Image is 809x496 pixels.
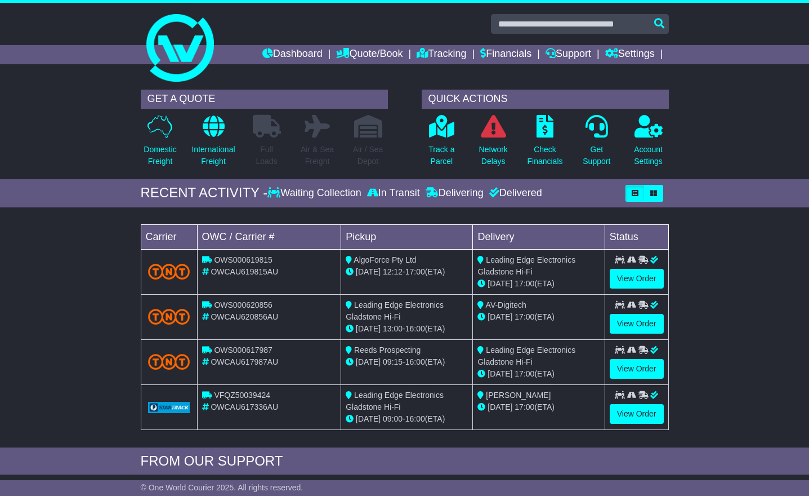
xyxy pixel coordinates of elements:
span: 17:00 [405,267,425,276]
span: 12:12 [383,267,403,276]
span: 09:00 [383,414,403,423]
div: (ETA) [477,311,600,323]
span: [DATE] [488,402,512,411]
div: (ETA) [477,368,600,380]
td: Status [605,224,668,249]
div: RECENT ACTIVITY - [141,185,268,201]
span: OWS000617987 [214,346,272,355]
span: 17:00 [515,369,534,378]
td: OWC / Carrier # [197,224,341,249]
span: Leading Edge Electronics Gladstone Hi-Fi [477,255,575,276]
span: 17:00 [515,402,534,411]
a: View Order [610,404,664,424]
div: GET A QUOTE [141,90,388,109]
p: Check Financials [527,144,562,167]
a: GetSupport [582,114,611,174]
a: InternationalFreight [191,114,235,174]
span: [DATE] [488,312,512,321]
span: [DATE] [356,267,381,276]
p: Domestic Freight [144,144,176,167]
span: 16:00 [405,357,425,366]
p: Air / Sea Depot [353,144,383,167]
span: 09:15 [383,357,403,366]
span: Leading Edge Electronics Gladstone Hi-Fi [346,391,444,411]
a: Settings [605,45,655,64]
span: [DATE] [488,369,512,378]
div: Waiting Collection [267,187,364,200]
span: 16:00 [405,324,425,333]
div: QUICK ACTIONS [422,90,669,109]
td: Carrier [141,224,197,249]
div: - (ETA) [346,356,468,368]
div: - (ETA) [346,266,468,278]
a: View Order [610,359,664,379]
img: TNT_Domestic.png [148,354,190,369]
span: 17:00 [515,279,534,288]
a: AccountSettings [633,114,663,174]
span: [DATE] [488,279,512,288]
td: Pickup [341,224,473,249]
a: Tracking [417,45,466,64]
a: Track aParcel [428,114,455,174]
div: (ETA) [477,278,600,290]
p: Get Support [583,144,610,167]
td: Delivery [473,224,605,249]
a: DomesticFreight [143,114,177,174]
div: - (ETA) [346,413,468,425]
span: AV-Digitech [486,300,526,309]
a: CheckFinancials [526,114,563,174]
div: FROM OUR SUPPORT [141,453,669,470]
span: © One World Courier 2025. All rights reserved. [141,483,303,492]
div: (ETA) [477,401,600,413]
img: TNT_Domestic.png [148,264,190,279]
img: TNT_Domestic.png [148,309,190,324]
span: OWCAU619815AU [211,267,278,276]
a: View Order [610,314,664,334]
p: Air & Sea Freight [301,144,334,167]
a: Financials [480,45,531,64]
span: AlgoForce Pty Ltd [354,255,416,264]
div: Delivering [423,187,486,200]
span: [DATE] [356,324,381,333]
span: VFQZ50039424 [214,391,270,400]
div: Delivered [486,187,542,200]
span: 17:00 [515,312,534,321]
span: OWCAU620856AU [211,312,278,321]
span: 13:00 [383,324,403,333]
span: OWS000619815 [214,255,272,264]
div: - (ETA) [346,323,468,335]
span: Reeds Prospecting [354,346,421,355]
a: View Order [610,269,664,289]
span: Leading Edge Electronics Gladstone Hi-Fi [346,300,444,321]
span: OWCAU617987AU [211,357,278,366]
span: [PERSON_NAME] [486,391,551,400]
span: [DATE] [356,357,381,366]
img: GetCarrierServiceLogo [148,402,190,413]
a: Support [546,45,591,64]
p: International Freight [191,144,235,167]
p: Track a Parcel [428,144,454,167]
span: [DATE] [356,414,381,423]
a: NetworkDelays [479,114,508,174]
p: Network Delays [479,144,508,167]
span: Leading Edge Electronics Gladstone Hi-Fi [477,346,575,366]
a: Quote/Book [336,45,403,64]
span: OWS000620856 [214,300,272,309]
p: Full Loads [253,144,281,167]
span: OWCAU617336AU [211,402,278,411]
a: Dashboard [262,45,323,64]
span: 16:00 [405,414,425,423]
div: In Transit [364,187,423,200]
p: Account Settings [634,144,663,167]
